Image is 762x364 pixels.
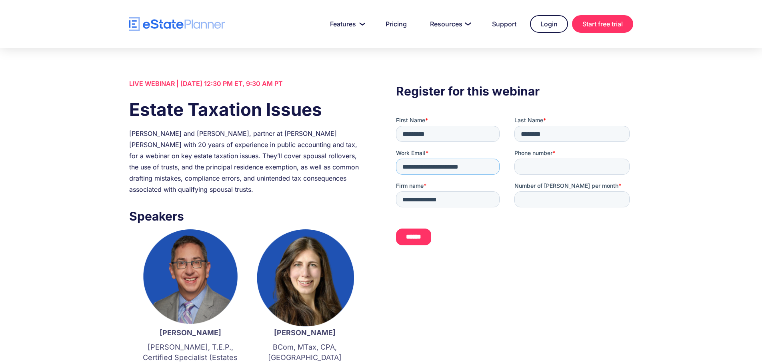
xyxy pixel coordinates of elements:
[396,116,633,252] iframe: Form 0
[530,15,568,33] a: Login
[274,328,336,337] strong: [PERSON_NAME]
[129,78,366,89] div: LIVE WEBINAR | [DATE] 12:30 PM ET, 9:30 AM PT
[129,128,366,195] div: [PERSON_NAME] and [PERSON_NAME], partner at [PERSON_NAME] [PERSON_NAME] with 20 years of experien...
[129,17,225,31] a: home
[129,97,366,122] h1: Estate Taxation Issues
[482,16,526,32] a: Support
[256,342,354,363] p: BCom, MTax, CPA, [GEOGRAPHIC_DATA]
[376,16,416,32] a: Pricing
[396,82,633,100] h3: Register for this webinar
[160,328,221,337] strong: [PERSON_NAME]
[420,16,478,32] a: Resources
[320,16,372,32] a: Features
[129,207,366,225] h3: Speakers
[572,15,633,33] a: Start free trial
